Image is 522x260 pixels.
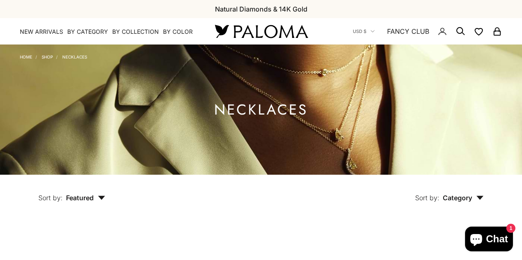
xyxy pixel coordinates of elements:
[38,194,63,202] span: Sort by:
[415,194,439,202] span: Sort by:
[112,28,159,36] summary: By Collection
[215,4,307,14] p: Natural Diamonds & 14K Gold
[353,18,502,45] nav: Secondary navigation
[66,194,105,202] span: Featured
[163,28,193,36] summary: By Color
[42,54,53,59] a: Shop
[19,175,124,209] button: Sort by: Featured
[463,227,515,253] inbox-online-store-chat: Shopify online store chat
[20,28,195,36] nav: Primary navigation
[67,28,108,36] summary: By Category
[353,28,366,35] span: USD $
[214,105,308,115] h1: Necklaces
[20,28,63,36] a: NEW ARRIVALS
[443,194,484,202] span: Category
[387,26,429,37] a: FANCY CLUB
[396,175,503,209] button: Sort by: Category
[353,28,375,35] button: USD $
[20,53,87,59] nav: Breadcrumb
[20,54,32,59] a: Home
[62,54,87,59] a: Necklaces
